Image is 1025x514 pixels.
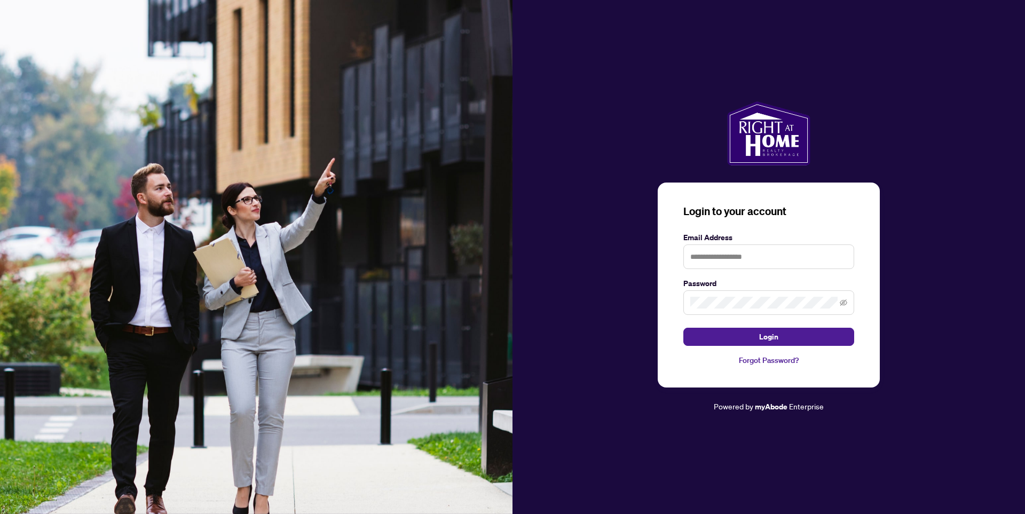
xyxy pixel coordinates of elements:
span: Enterprise [789,401,824,411]
a: myAbode [755,401,787,413]
label: Email Address [683,232,854,243]
span: eye-invisible [840,299,847,306]
span: Powered by [714,401,753,411]
img: ma-logo [727,101,810,165]
h3: Login to your account [683,204,854,219]
label: Password [683,278,854,289]
button: Login [683,328,854,346]
span: Login [759,328,778,345]
a: Forgot Password? [683,354,854,366]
